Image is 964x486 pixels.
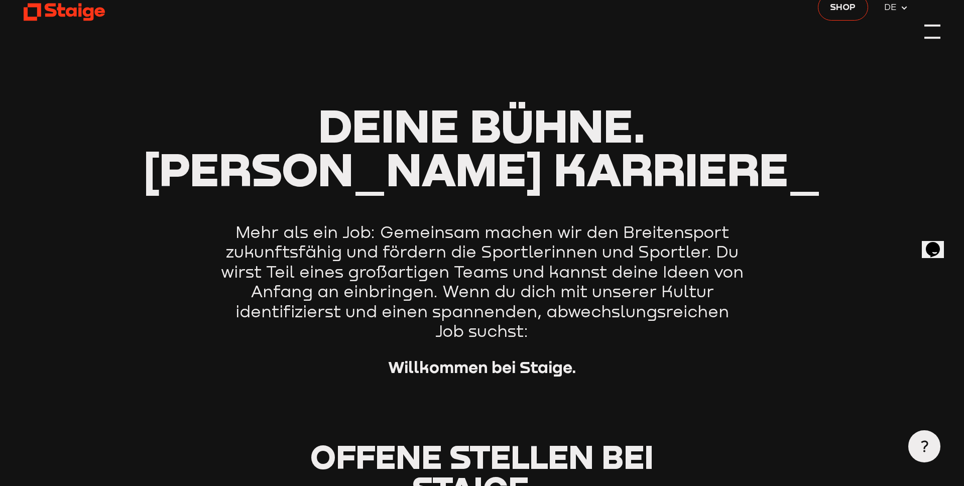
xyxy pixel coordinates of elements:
[922,228,954,258] iframe: chat widget
[884,1,901,15] span: DE
[218,222,746,341] p: Mehr als ein Job: Gemeinsam machen wir den Breitensport zukunftsfähig und fördern die Sportlerinn...
[143,97,821,196] span: Deine Bühne. [PERSON_NAME] Karriere_
[310,437,594,476] span: Offene Stellen
[388,357,576,377] strong: Willkommen bei Staige.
